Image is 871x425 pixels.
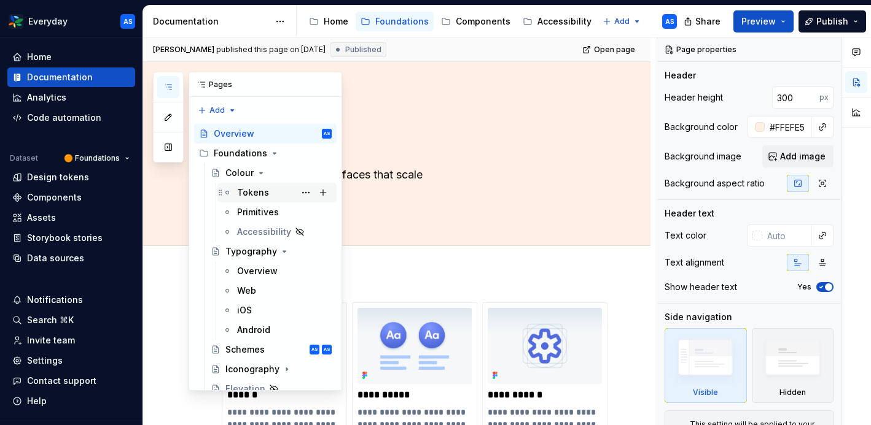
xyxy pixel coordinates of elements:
a: Overview [217,261,337,281]
div: Overview [237,265,278,277]
div: iOS [237,304,252,316]
div: Help [27,395,47,407]
div: Hidden [779,388,806,397]
div: Web [237,285,256,297]
div: published this page on [DATE] [216,45,326,55]
div: Background aspect ratio [665,177,765,190]
div: Side navigation [665,311,732,323]
div: Storybook stories [27,232,103,244]
div: AS [324,128,330,140]
a: SchemesASAS [206,340,337,359]
a: Web [217,281,337,301]
a: Design tokens [7,167,135,187]
div: Visible [693,388,718,397]
span: Add image [780,150,826,163]
div: Foundations [214,147,267,159]
div: Colour [225,167,254,179]
button: Publish [799,10,866,33]
span: Share [695,15,721,28]
div: Accessibility [537,15,592,28]
a: Home [304,12,353,31]
div: Text alignment [665,256,724,269]
span: Preview [741,15,776,28]
div: Iconography [225,363,279,375]
div: Dataset [10,153,38,163]
a: Storybook stories [7,228,135,248]
a: Colour [206,163,337,183]
div: Typography [225,245,277,258]
a: Iconography [206,359,337,379]
div: Home [27,51,52,63]
div: Foundations [375,15,429,28]
div: Notifications [27,294,83,306]
div: Page tree [304,9,596,34]
div: Schemes [225,343,265,356]
span: Published [345,45,381,55]
a: Typography [206,242,337,261]
span: Open page [594,45,635,55]
div: Design tokens [27,171,89,183]
div: Visible [665,328,747,403]
div: Elevation [225,383,265,395]
button: Notifications [7,290,135,310]
span: Add [209,105,225,115]
span: [PERSON_NAME] [153,45,214,55]
div: Settings [27,354,63,367]
span: 🟠 Foundations [64,153,120,163]
a: Accessibility [518,12,596,31]
div: Android [237,324,270,336]
a: Components [436,12,515,31]
div: Components [27,191,82,204]
div: AS [665,17,674,26]
button: Contact support [7,371,135,391]
a: Settings [7,351,135,370]
div: Header text [665,207,714,220]
textarea: Create quality user interfaces that scale [219,165,599,185]
div: Background image [665,150,741,163]
input: Auto [762,224,812,247]
button: EverydayAS [2,8,140,34]
button: Help [7,391,135,411]
button: Add [599,13,645,30]
a: Home [7,47,135,67]
a: OverviewAS [194,124,337,144]
a: Code automation [7,108,135,128]
a: Android [217,320,337,340]
div: Components [456,15,510,28]
a: Elevation [206,379,337,399]
p: px [819,93,829,102]
textarea: Overview [219,133,599,163]
div: AS [123,17,133,26]
div: AS [311,343,318,356]
img: 551ca721-6c59-42a7-accd-e26345b0b9d6.png [9,14,23,29]
div: Show header text [665,281,737,293]
div: Text color [665,229,706,242]
button: Add [194,102,240,119]
div: Assets [27,212,56,224]
input: Auto [772,86,819,109]
div: Pages [189,72,342,97]
span: Add [614,17,630,26]
div: Data sources [27,252,84,264]
button: Search ⌘K [7,310,135,330]
div: Everyday [28,15,68,28]
div: Header height [665,91,723,104]
div: Tokens [237,186,269,199]
div: Search ⌘K [27,314,74,326]
input: Auto [765,116,812,138]
div: Invite team [27,334,75,347]
a: Tokens [217,183,337,202]
a: Assets [7,208,135,228]
div: Documentation [27,71,93,83]
a: Primitives [217,202,337,222]
div: Overview [214,128,254,140]
a: Accessibility [217,222,337,242]
div: Primitives [237,206,279,218]
div: Background color [665,121,738,133]
div: Home [324,15,348,28]
button: Add image [762,145,834,167]
img: 636feb94-e609-48b8-a721-67cd5793b02d.png [488,308,602,384]
div: Accessibility [237,226,291,238]
a: Data sources [7,248,135,268]
div: Code automation [27,112,101,124]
